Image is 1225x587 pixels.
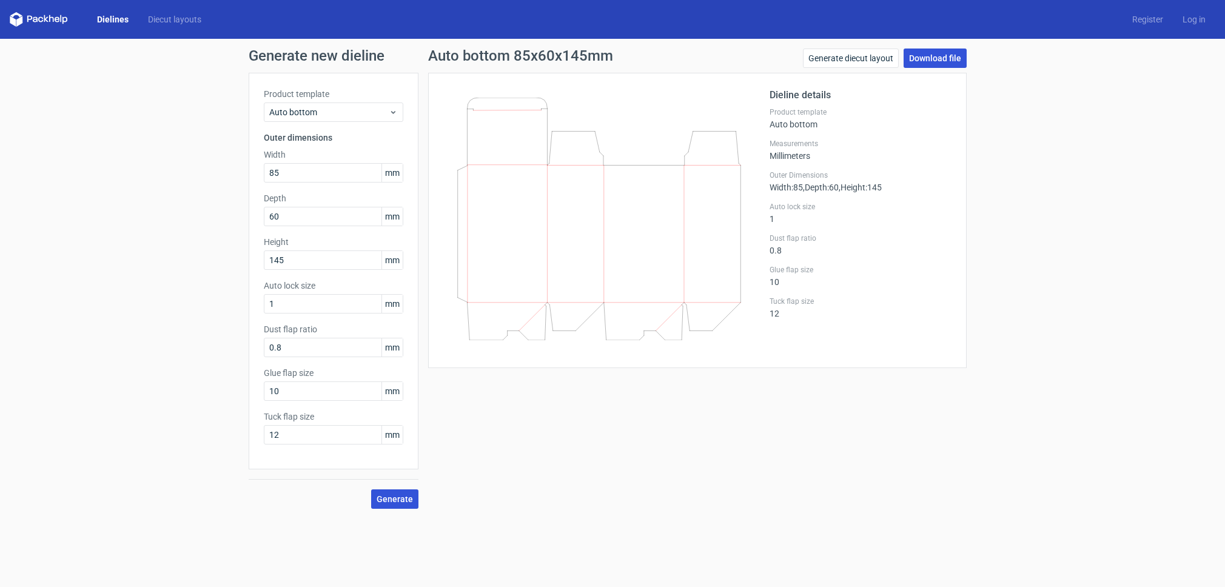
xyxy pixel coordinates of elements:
span: , Height : 145 [839,183,882,192]
h1: Auto bottom 85x60x145mm [428,49,613,63]
label: Dust flap ratio [264,323,403,335]
span: mm [381,382,403,400]
label: Height [264,236,403,248]
a: Diecut layouts [138,13,211,25]
label: Auto lock size [770,202,951,212]
h3: Outer dimensions [264,132,403,144]
span: mm [381,295,403,313]
a: Log in [1173,13,1215,25]
h2: Dieline details [770,88,951,102]
label: Measurements [770,139,951,149]
a: Generate diecut layout [803,49,899,68]
label: Glue flap size [770,265,951,275]
div: Millimeters [770,139,951,161]
label: Depth [264,192,403,204]
span: mm [381,338,403,357]
span: mm [381,164,403,182]
label: Product template [264,88,403,100]
h1: Generate new dieline [249,49,976,63]
span: Width : 85 [770,183,803,192]
a: Download file [904,49,967,68]
div: Auto bottom [770,107,951,129]
div: 0.8 [770,233,951,255]
label: Tuck flap size [264,411,403,423]
button: Generate [371,489,418,509]
label: Auto lock size [264,280,403,292]
label: Outer Dimensions [770,170,951,180]
span: mm [381,207,403,226]
label: Glue flap size [264,367,403,379]
label: Dust flap ratio [770,233,951,243]
span: mm [381,251,403,269]
span: Generate [377,495,413,503]
span: Auto bottom [269,106,389,118]
label: Tuck flap size [770,297,951,306]
label: Product template [770,107,951,117]
div: 1 [770,202,951,224]
a: Register [1123,13,1173,25]
span: , Depth : 60 [803,183,839,192]
label: Width [264,149,403,161]
div: 10 [770,265,951,287]
div: 12 [770,297,951,318]
a: Dielines [87,13,138,25]
span: mm [381,426,403,444]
